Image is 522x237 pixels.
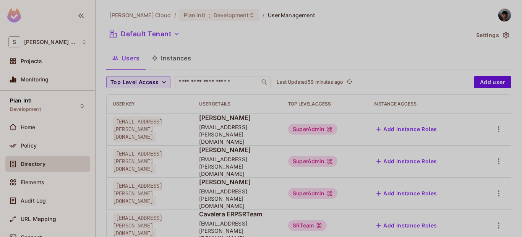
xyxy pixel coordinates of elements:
div: User Key [113,101,187,107]
li: / [263,11,264,19]
span: [PERSON_NAME] [199,146,276,154]
img: Wanfah Diva [498,9,511,21]
button: Settings [473,29,511,41]
button: Instances [146,49,197,68]
button: Default Tenant [106,28,183,40]
button: Users [106,49,146,68]
button: Add Instance Roles [373,219,440,232]
div: Top Level Access [288,101,361,107]
span: Projects [21,58,42,64]
span: Cavalera ERPSRTeam [199,210,276,218]
button: Add Instance Roles [373,187,440,200]
div: Instance Access [373,101,471,107]
span: Plan Intl [10,97,32,104]
span: [PERSON_NAME] [199,114,276,122]
span: : [208,12,211,18]
span: Top Level Access [110,78,159,87]
button: Add user [474,76,511,88]
span: User Management [268,11,316,19]
span: Click to refresh data [343,78,354,87]
span: [EMAIL_ADDRESS][PERSON_NAME][DOMAIN_NAME] [113,117,162,142]
button: Add Instance Roles [373,123,440,135]
div: User Details [199,101,276,107]
span: Development [10,106,41,112]
span: Directory [21,161,45,167]
button: Add Instance Roles [373,155,440,167]
span: Home [21,124,36,130]
img: SReyMgAAAABJRU5ErkJggg== [7,8,21,23]
span: [EMAIL_ADDRESS][PERSON_NAME][DOMAIN_NAME] [113,149,162,174]
button: refresh [345,78,354,87]
span: Development [214,11,249,19]
span: [EMAIL_ADDRESS][PERSON_NAME][DOMAIN_NAME] [199,123,276,145]
div: SuperAdmin [288,124,337,135]
div: SuperAdmin [288,156,337,167]
span: S [8,36,20,47]
span: [EMAIL_ADDRESS][PERSON_NAME][DOMAIN_NAME] [113,181,162,206]
span: the active workspace [109,11,171,19]
div: SRTeam [288,220,327,231]
span: Elements [21,179,44,185]
p: Last Updated 59 minutes ago [277,79,343,85]
span: [EMAIL_ADDRESS][PERSON_NAME][DOMAIN_NAME] [199,188,276,209]
span: Monitoring [21,76,49,83]
span: refresh [346,78,353,86]
span: Plan Intl [184,11,206,19]
span: Audit Log [21,198,46,204]
span: Policy [21,143,37,149]
li: / [174,11,176,19]
span: [PERSON_NAME] [199,178,276,186]
span: Workspace: Sawala Cloud [24,39,78,45]
button: Top Level Access [106,76,170,88]
div: SuperAdmin [288,188,337,199]
span: [EMAIL_ADDRESS][PERSON_NAME][DOMAIN_NAME] [199,156,276,177]
span: URL Mapping [21,216,56,222]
